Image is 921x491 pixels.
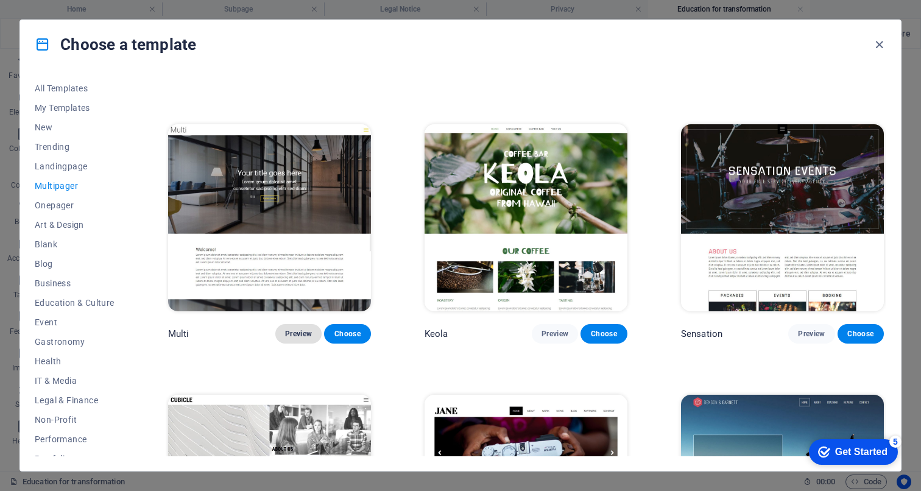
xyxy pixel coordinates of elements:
img: Multi [168,124,371,311]
span: Education & Culture [35,298,115,308]
span: All Templates [35,83,115,93]
button: Choose [324,324,370,344]
span: Blog [35,259,115,269]
button: Portfolio [35,449,115,468]
span: Performance [35,434,115,444]
button: Performance [35,429,115,449]
span: Event [35,317,115,327]
button: Preview [275,324,322,344]
span: Trending [35,142,115,152]
span: New [35,122,115,132]
span: Landingpage [35,161,115,171]
button: My Templates [35,98,115,118]
button: Preview [788,324,835,344]
button: Education & Culture [35,293,115,313]
span: Portfolio [35,454,115,464]
button: Choose [580,324,627,344]
span: IT & Media [35,376,115,386]
button: Event [35,313,115,332]
span: Preview [542,329,568,339]
span: Gastronomy [35,337,115,347]
button: Onepager [35,196,115,215]
button: Art & Design [35,215,115,235]
span: Art & Design [35,220,115,230]
span: Health [35,356,115,366]
button: Health [35,351,115,371]
span: Choose [847,329,874,339]
button: IT & Media [35,371,115,390]
button: Choose [838,324,884,344]
button: Multipager [35,176,115,196]
p: Multi [168,328,189,340]
h4: Choose a template [35,35,196,54]
span: Preview [798,329,825,339]
div: 5 [90,2,102,15]
p: Sensation [681,328,722,340]
button: Gastronomy [35,332,115,351]
button: Non-Profit [35,410,115,429]
span: Blank [35,239,115,249]
button: Landingpage [35,157,115,176]
span: Choose [590,329,617,339]
span: My Templates [35,103,115,113]
span: Business [35,278,115,288]
button: New [35,118,115,137]
span: Legal & Finance [35,395,115,405]
span: Multipager [35,181,115,191]
a: Skip to main content [5,5,86,15]
div: Get Started [36,13,88,24]
button: Preview [532,324,578,344]
button: Blog [35,254,115,274]
button: Business [35,274,115,293]
button: Blank [35,235,115,254]
span: Onepager [35,200,115,210]
p: Keola [425,328,448,340]
span: Preview [285,329,312,339]
span: Non-Profit [35,415,115,425]
button: Legal & Finance [35,390,115,410]
img: Keola [425,124,627,311]
span: Choose [334,329,361,339]
button: All Templates [35,79,115,98]
div: Get Started 5 items remaining, 0% complete [10,6,99,32]
img: Sensation [681,124,884,311]
button: Trending [35,137,115,157]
